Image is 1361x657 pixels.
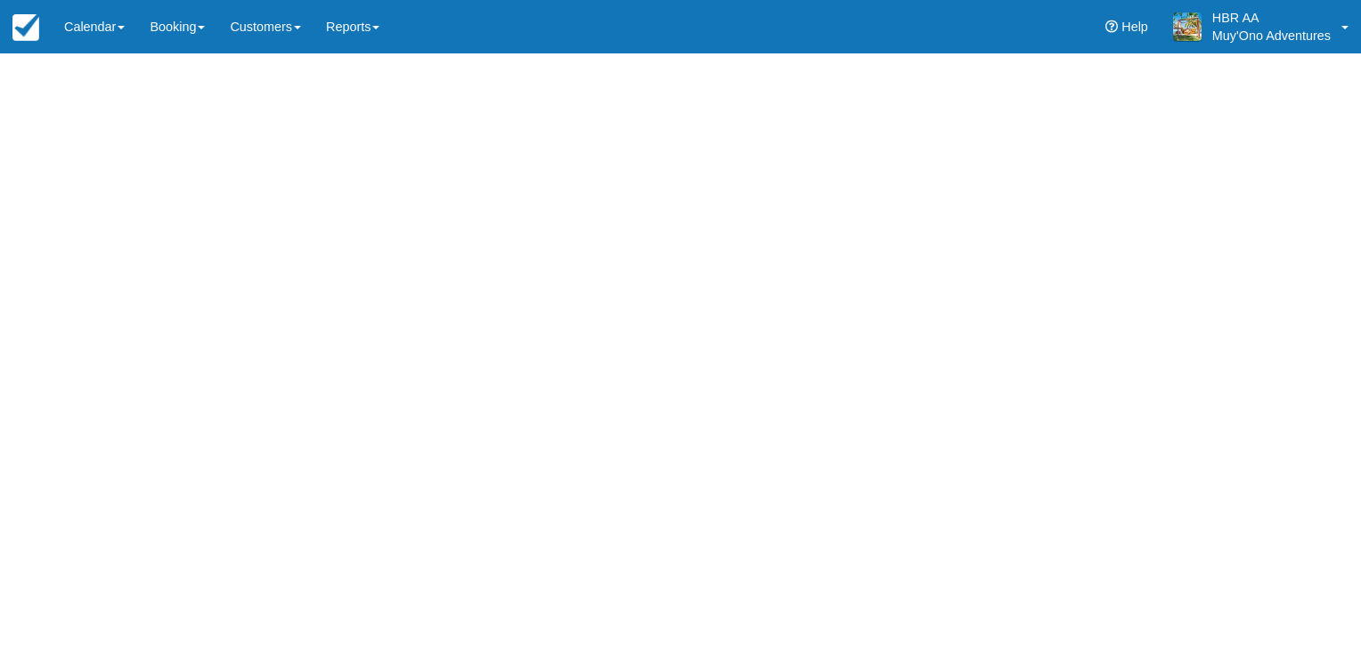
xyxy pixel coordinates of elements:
img: checkfront-main-nav-mini-logo.png [12,14,39,41]
img: A20 [1173,12,1202,41]
span: Help [1121,20,1148,34]
i: Help [1105,20,1118,33]
p: HBR AA [1212,9,1331,27]
p: Muy'Ono Adventures [1212,27,1331,45]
